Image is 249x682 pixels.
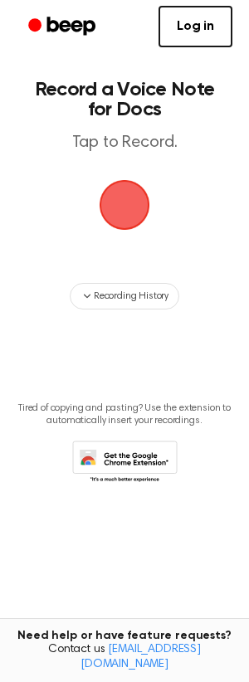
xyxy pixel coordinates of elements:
[30,80,219,119] h1: Record a Voice Note for Docs
[10,643,239,672] span: Contact us
[159,6,232,47] a: Log in
[100,180,149,230] img: Beep Logo
[70,283,179,309] button: Recording History
[94,289,168,304] span: Recording History
[81,644,201,670] a: [EMAIL_ADDRESS][DOMAIN_NAME]
[13,402,236,427] p: Tired of copying and pasting? Use the extension to automatically insert your recordings.
[17,11,110,43] a: Beep
[30,133,219,153] p: Tap to Record.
